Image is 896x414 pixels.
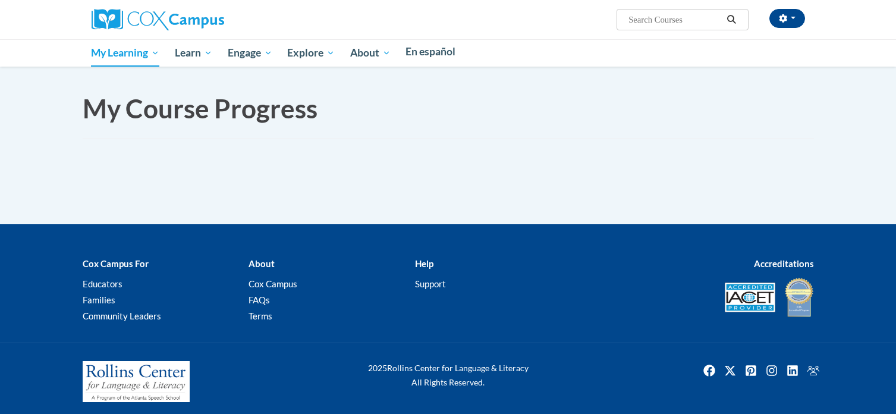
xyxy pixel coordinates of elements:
img: Rollins Center for Language & Literacy - A Program of the Atlanta Speech School [83,361,190,403]
span: 2025 [368,363,387,373]
span: Engage [228,46,272,60]
a: My Learning [84,39,168,67]
button: Search [722,12,740,27]
img: Accredited IACET® Provider [725,283,775,312]
a: FAQs [249,294,270,305]
a: Cox Campus [92,14,224,24]
i:  [726,15,737,24]
b: About [249,258,275,269]
a: Support [415,278,446,289]
a: Educators [83,278,122,289]
a: Twitter [721,361,740,380]
img: IDA® Accredited [784,277,814,318]
span: About [350,46,391,60]
img: LinkedIn icon [783,361,802,380]
a: Cox Campus [249,278,297,289]
a: Community Leaders [83,310,161,321]
a: Terms [249,310,272,321]
a: Linkedin [783,361,802,380]
img: Facebook group icon [804,361,823,380]
a: Instagram [762,361,781,380]
b: Accreditations [754,258,814,269]
img: Twitter icon [721,361,740,380]
span: My Learning [91,46,159,60]
img: Cox Campus [92,9,224,30]
a: Engage [220,39,280,67]
a: Facebook Group [804,361,823,380]
a: Pinterest [741,361,760,380]
img: Pinterest icon [741,361,760,380]
img: Facebook icon [700,361,719,380]
a: Learn [167,39,220,67]
span: My Course Progress [83,93,317,124]
b: Help [415,258,433,269]
span: Explore [287,46,335,60]
div: Rollins Center for Language & Literacy All Rights Reserved. [323,361,573,390]
a: Explore [279,39,342,67]
button: Account Settings [769,9,805,28]
img: Instagram icon [762,361,781,380]
a: En español [398,39,464,64]
b: Cox Campus For [83,258,149,269]
span: En español [405,45,455,58]
span: Learn [175,46,212,60]
a: About [342,39,398,67]
input: Search Courses [627,12,722,27]
a: Facebook [700,361,719,380]
div: Main menu [74,39,823,67]
a: Families [83,294,115,305]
